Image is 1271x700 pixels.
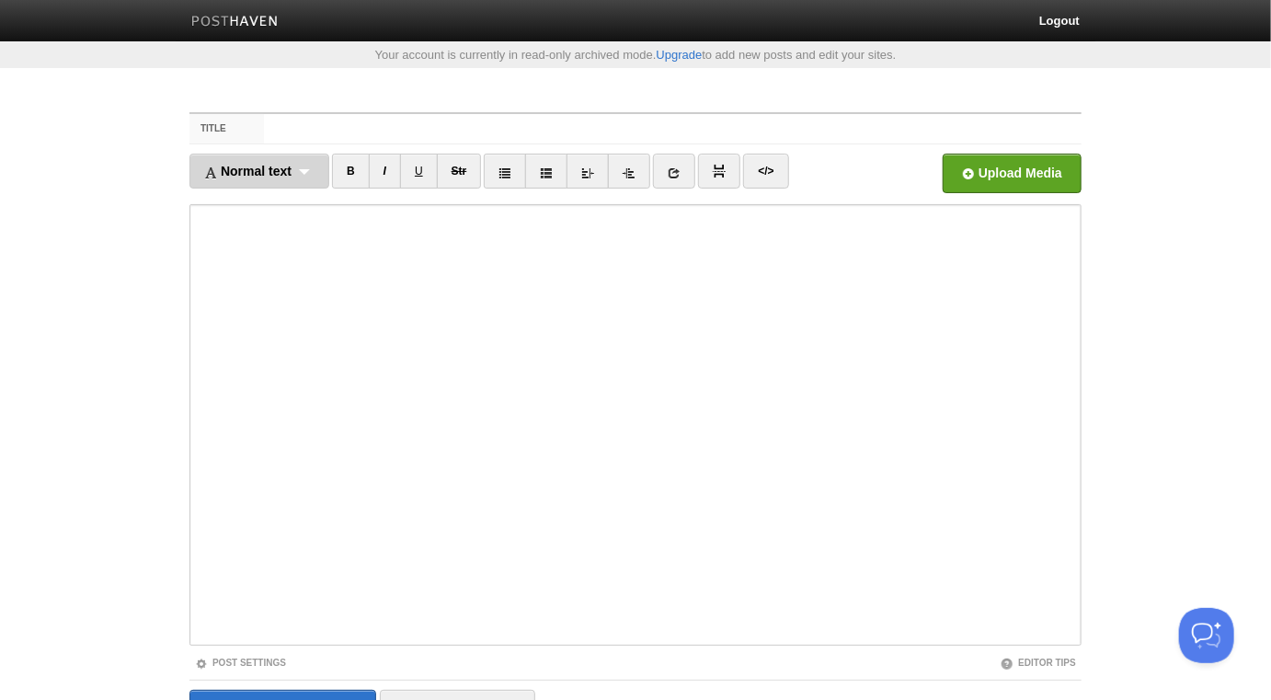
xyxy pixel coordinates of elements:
[191,16,279,29] img: Posthaven-bar
[657,48,703,62] a: Upgrade
[189,114,264,143] label: Title
[204,164,292,178] span: Normal text
[332,154,370,189] a: B
[1179,608,1234,663] iframe: Help Scout Beacon - Open
[195,658,286,668] a: Post Settings
[176,49,1095,61] div: Your account is currently in read-only archived mode. to add new posts and edit your sites.
[452,165,467,178] del: Str
[369,154,401,189] a: I
[437,154,482,189] a: Str
[400,154,438,189] a: U
[713,165,726,178] img: pagebreak-icon.png
[1001,658,1076,668] a: Editor Tips
[743,154,788,189] a: </>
